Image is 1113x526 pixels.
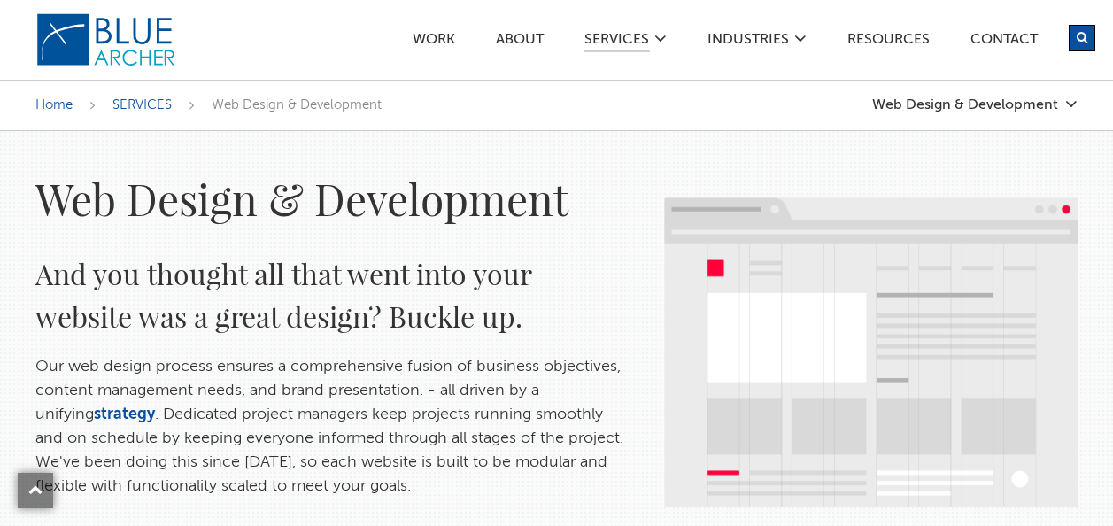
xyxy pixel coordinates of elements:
img: Blue Archer Logo [35,12,177,67]
img: what%2Dwe%2Ddo%2DWebdesign%2D%281%29.png [664,197,1078,507]
h2: And you thought all that went into your website was a great design? Buckle up. [35,252,629,337]
a: SERVICES [584,33,650,52]
span: Web Design & Development [212,98,382,112]
a: Work [412,33,456,51]
p: Our web design process ensures a comprehensive fusion of business objectives, content management ... [35,355,629,499]
a: Home [35,98,73,112]
a: Web Design & Development [872,97,1078,112]
a: Contact [970,33,1039,51]
a: SERVICES [112,98,172,112]
a: ABOUT [495,33,545,51]
h1: Web Design & Development [35,171,629,226]
a: strategy [94,406,155,422]
a: Resources [846,33,931,51]
a: Industries [707,33,790,51]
